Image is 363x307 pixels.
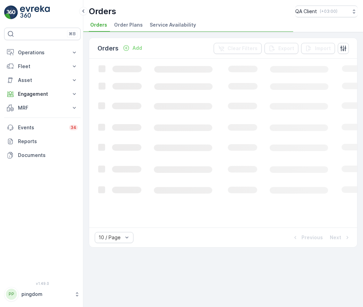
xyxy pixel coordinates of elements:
p: Orders [97,44,119,53]
a: Reports [4,134,81,148]
p: Export [278,45,294,52]
p: Reports [18,138,78,145]
button: Import [301,43,335,54]
span: v 1.49.0 [4,281,81,286]
button: Add [120,44,145,52]
button: Clear Filters [214,43,262,54]
p: 34 [71,125,76,130]
button: QA Client(+03:00) [295,6,357,17]
p: QA Client [295,8,317,15]
p: Next [330,234,341,241]
p: pingdom [21,291,71,298]
a: Documents [4,148,81,162]
button: PPpingdom [4,287,81,301]
p: ⌘B [69,31,76,37]
button: Asset [4,73,81,87]
p: MRF [18,104,67,111]
span: Order Plans [114,21,143,28]
span: Orders [90,21,107,28]
p: Events [18,124,65,131]
img: logo_light-DOdMpM7g.png [20,6,50,19]
p: Fleet [18,63,67,70]
p: Import [315,45,331,52]
button: Operations [4,46,81,59]
p: Engagement [18,91,67,97]
button: Fleet [4,59,81,73]
button: Next [329,233,352,242]
span: Service Availability [150,21,196,28]
p: Operations [18,49,67,56]
p: Add [132,45,142,52]
button: Export [264,43,298,54]
img: logo [4,6,18,19]
p: Clear Filters [227,45,258,52]
p: ( +03:00 ) [320,9,337,14]
p: Asset [18,77,67,84]
button: Engagement [4,87,81,101]
p: Documents [18,152,78,159]
a: Events34 [4,121,81,134]
p: Previous [301,234,323,241]
p: Orders [89,6,116,17]
button: MRF [4,101,81,115]
button: Previous [291,233,324,242]
div: PP [6,289,17,300]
